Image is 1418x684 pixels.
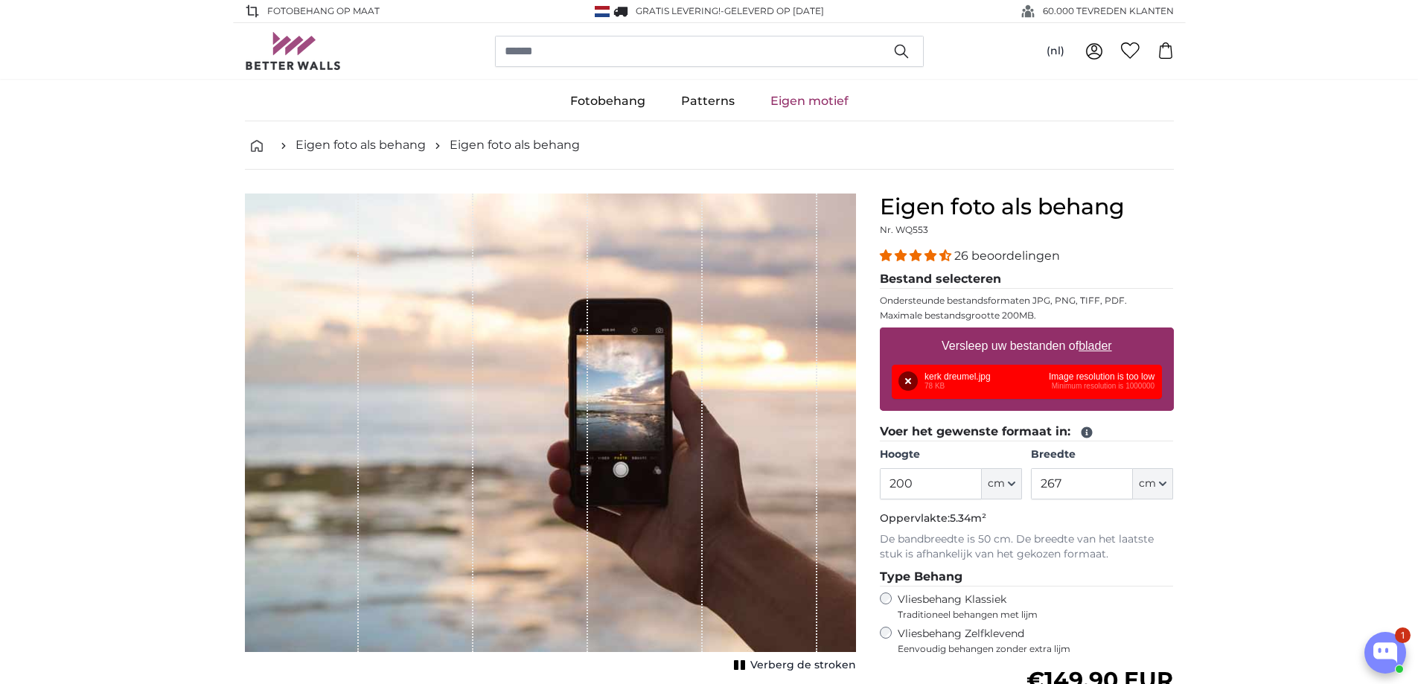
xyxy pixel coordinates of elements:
div: 1 of 1 [245,194,856,676]
label: Versleep uw bestanden of [936,331,1118,361]
p: De bandbreedte is 50 cm. De breedte van het laatste stuk is afhankelijk van het gekozen formaat. [880,532,1174,562]
a: Eigen motief [753,82,866,121]
span: - [721,5,824,16]
span: 4.54 stars [880,249,954,263]
span: cm [1139,476,1156,491]
span: cm [988,476,1005,491]
label: Hoogte [880,447,1022,462]
img: Nederland [595,6,610,17]
label: Vliesbehang Zelfklevend [898,627,1174,655]
button: Verberg de stroken [729,655,856,676]
span: Geleverd op [DATE] [724,5,824,16]
a: Fotobehang [552,82,663,121]
u: blader [1079,339,1111,352]
h1: Eigen foto als behang [880,194,1174,220]
a: Patterns [663,82,753,121]
span: 26 beoordelingen [954,249,1060,263]
legend: Type Behang [880,568,1174,586]
legend: Bestand selecteren [880,270,1174,289]
p: Oppervlakte: [880,511,1174,526]
img: Betterwalls [245,32,342,70]
span: FOTOBEHANG OP MAAT [267,4,380,18]
span: 5.34m² [950,511,986,525]
nav: breadcrumbs [245,121,1174,170]
label: Breedte [1031,447,1173,462]
span: Eenvoudig behangen zonder extra lijm [898,643,1174,655]
p: Ondersteunde bestandsformaten JPG, PNG, TIFF, PDF. [880,295,1174,307]
a: Eigen foto als behang [296,136,426,154]
span: Nr. WQ553 [880,224,928,235]
button: cm [1133,468,1173,499]
button: (nl) [1035,38,1076,65]
span: Traditioneel behangen met lijm [898,609,1146,621]
p: Maximale bestandsgrootte 200MB. [880,310,1174,322]
label: Vliesbehang Klassiek [898,592,1146,621]
legend: Voer het gewenste formaat in: [880,423,1174,441]
span: Verberg de stroken [750,658,856,673]
span: GRATIS levering! [636,5,721,16]
button: Open chatbox [1364,632,1406,674]
button: cm [982,468,1022,499]
span: 60.000 TEVREDEN KLANTEN [1043,4,1174,18]
div: 1 [1395,627,1411,643]
a: Eigen foto als behang [450,136,580,154]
